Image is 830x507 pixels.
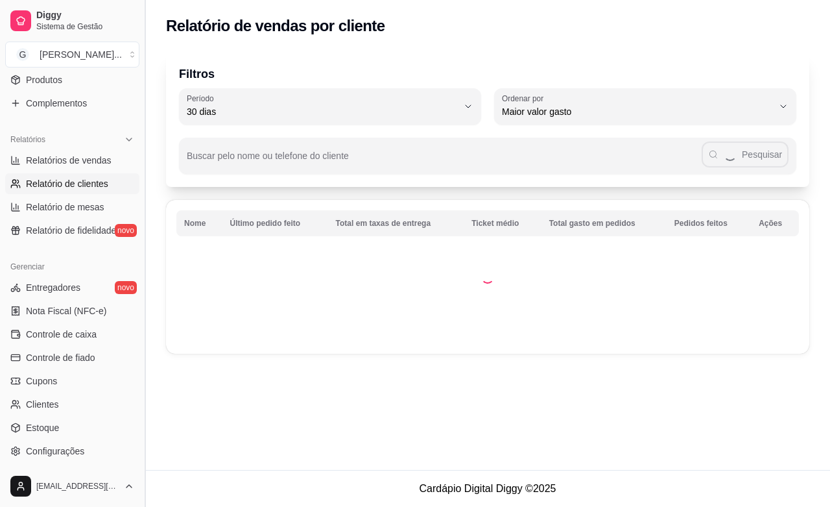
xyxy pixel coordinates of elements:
[26,281,80,294] span: Entregadores
[26,398,59,411] span: Clientes
[26,445,84,458] span: Configurações
[5,394,139,415] a: Clientes
[187,93,218,104] label: Período
[5,42,139,68] button: Select a team
[5,277,139,298] a: Entregadoresnovo
[26,154,112,167] span: Relatórios de vendas
[5,301,139,321] a: Nota Fiscal (NFC-e)
[16,48,29,61] span: G
[187,155,702,167] input: Buscar pelo nome ou telefone do cliente
[166,16,385,36] h2: Relatório de vendas por cliente
[26,328,97,341] span: Controle de caixa
[26,421,59,434] span: Estoque
[5,5,139,36] a: DiggySistema de Gestão
[40,48,122,61] div: [PERSON_NAME] ...
[5,441,139,462] a: Configurações
[26,224,116,237] span: Relatório de fidelidade
[5,150,139,171] a: Relatórios de vendas
[26,201,104,214] span: Relatório de mesas
[5,220,139,241] a: Relatório de fidelidadenovo
[179,65,796,83] p: Filtros
[26,73,62,86] span: Produtos
[36,481,119,491] span: [EMAIL_ADDRESS][DOMAIN_NAME]
[5,324,139,345] a: Controle de caixa
[187,105,458,118] span: 30 dias
[179,88,481,125] button: Período30 dias
[26,97,87,110] span: Complementos
[5,69,139,90] a: Produtos
[10,134,45,145] span: Relatórios
[36,10,134,21] span: Diggy
[5,371,139,391] a: Cupons
[36,21,134,32] span: Sistema de Gestão
[502,105,773,118] span: Maior valor gasto
[26,304,106,317] span: Nota Fiscal (NFC-e)
[5,256,139,277] div: Gerenciar
[26,177,108,190] span: Relatório de clientes
[145,470,830,507] footer: Cardápio Digital Diggy © 2025
[5,197,139,217] a: Relatório de mesas
[494,88,796,125] button: Ordenar porMaior valor gasto
[5,173,139,194] a: Relatório de clientes
[5,471,139,502] button: [EMAIL_ADDRESS][DOMAIN_NAME]
[5,417,139,438] a: Estoque
[5,93,139,114] a: Complementos
[26,351,95,364] span: Controle de fiado
[481,271,494,284] div: Loading
[26,375,57,388] span: Cupons
[5,347,139,368] a: Controle de fiado
[502,93,548,104] label: Ordenar por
